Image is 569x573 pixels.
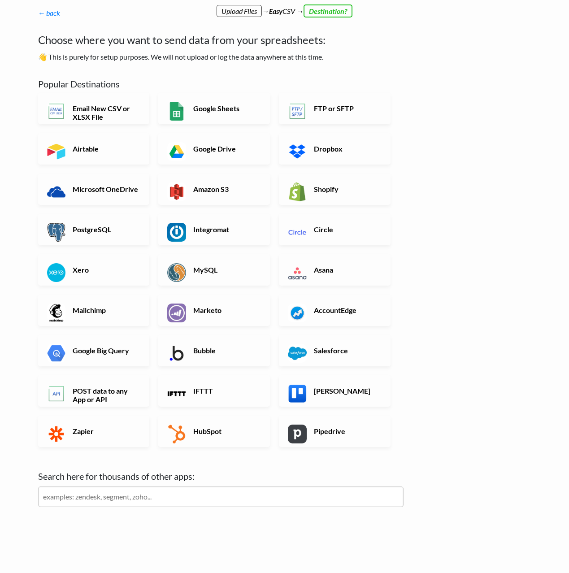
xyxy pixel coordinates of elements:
[158,254,270,286] a: MySQL
[288,384,307,403] img: Trello App & API
[312,427,382,435] h6: Pipedrive
[38,295,150,326] a: Mailchimp
[38,78,404,89] h5: Popular Destinations
[191,185,261,193] h6: Amazon S3
[47,142,66,161] img: Airtable App & API
[47,425,66,443] img: Zapier App & API
[47,182,66,201] img: Microsoft OneDrive App & API
[279,416,391,447] a: Pipedrive
[70,306,141,314] h6: Mailchimp
[288,304,307,322] img: AccountEdge App & API
[191,306,261,314] h6: Marketo
[38,9,61,17] a: ← back
[158,295,270,326] a: Marketo
[312,104,382,113] h6: FTP or SFTP
[167,344,186,363] img: Bubble App & API
[38,214,150,245] a: PostgreSQL
[279,375,391,407] a: [PERSON_NAME]
[70,346,141,355] h6: Google Big Query
[70,185,141,193] h6: Microsoft OneDrive
[70,225,141,234] h6: PostgreSQL
[47,304,66,322] img: Mailchimp App & API
[191,386,261,395] h6: IFTTT
[524,528,558,562] iframe: Drift Widget Chat Controller
[312,185,382,193] h6: Shopify
[158,133,270,165] a: Google Drive
[38,486,404,507] input: examples: zendesk, segment, zoho...
[191,265,261,274] h6: MySQL
[312,346,382,355] h6: Salesforce
[158,335,270,366] a: Bubble
[47,102,66,121] img: Email New CSV or XLSX File App & API
[288,223,307,242] img: Circle App & API
[158,93,270,124] a: Google Sheets
[288,263,307,282] img: Asana App & API
[70,386,141,404] h6: POST data to any App or API
[47,384,66,403] img: POST data to any App or API App & API
[70,104,141,121] h6: Email New CSV or XLSX File
[191,427,261,435] h6: HubSpot
[288,142,307,161] img: Dropbox App & API
[279,174,391,205] a: Shopify
[167,102,186,121] img: Google Sheets App & API
[312,225,382,234] h6: Circle
[167,304,186,322] img: Marketo App & API
[47,223,66,242] img: PostgreSQL App & API
[312,386,382,395] h6: [PERSON_NAME]
[38,469,404,483] label: Search here for thousands of other apps:
[47,263,66,282] img: Xero App & API
[167,142,186,161] img: Google Drive App & API
[312,265,382,274] h6: Asana
[38,32,404,48] h4: Choose where you want to send data from your spreadsheets:
[312,306,382,314] h6: AccountEdge
[191,225,261,234] h6: Integromat
[38,254,150,286] a: Xero
[70,427,141,435] h6: Zapier
[279,295,391,326] a: AccountEdge
[38,52,404,62] p: 👋 This is purely for setup purposes. We will not upload or log the data anywhere at this time.
[288,344,307,363] img: Salesforce App & API
[288,182,307,201] img: Shopify App & API
[38,93,150,124] a: Email New CSV or XLSX File
[167,182,186,201] img: Amazon S3 App & API
[191,144,261,153] h6: Google Drive
[158,416,270,447] a: HubSpot
[191,346,261,355] h6: Bubble
[279,93,391,124] a: FTP or SFTP
[279,133,391,165] a: Dropbox
[191,104,261,113] h6: Google Sheets
[70,265,141,274] h6: Xero
[288,425,307,443] img: Pipedrive App & API
[158,214,270,245] a: Integromat
[38,375,150,407] a: POST data to any App or API
[167,223,186,242] img: Integromat App & API
[38,335,150,366] a: Google Big Query
[38,174,150,205] a: Microsoft OneDrive
[38,416,150,447] a: Zapier
[279,254,391,286] a: Asana
[312,144,382,153] h6: Dropbox
[279,214,391,245] a: Circle
[279,335,391,366] a: Salesforce
[167,384,186,403] img: IFTTT App & API
[158,375,270,407] a: IFTTT
[38,133,150,165] a: Airtable
[167,425,186,443] img: HubSpot App & API
[288,102,307,121] img: FTP or SFTP App & API
[167,263,186,282] img: MySQL App & API
[47,344,66,363] img: Google Big Query App & API
[70,144,141,153] h6: Airtable
[158,174,270,205] a: Amazon S3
